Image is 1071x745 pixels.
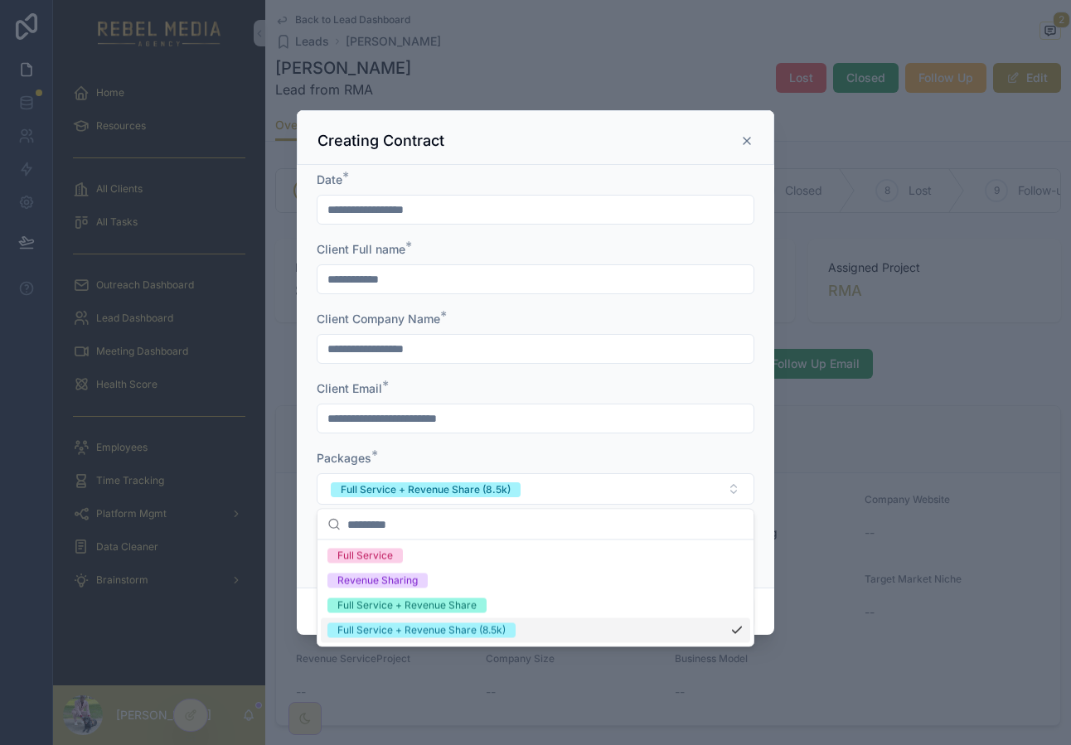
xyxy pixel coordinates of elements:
[317,540,754,646] div: Suggestions
[317,381,382,395] span: Client Email
[317,172,342,186] span: Date
[341,482,511,497] div: Full Service + Revenue Share (8.5k)
[337,598,477,613] div: Full Service + Revenue Share
[317,131,444,151] h3: Creating Contract
[317,242,405,256] span: Client Full name
[317,312,440,326] span: Client Company Name
[317,473,754,505] button: Select Button
[317,451,371,465] span: Packages
[337,623,506,638] div: Full Service + Revenue Share (8.5k)
[337,573,418,588] div: Revenue Sharing
[337,549,393,564] div: Full Service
